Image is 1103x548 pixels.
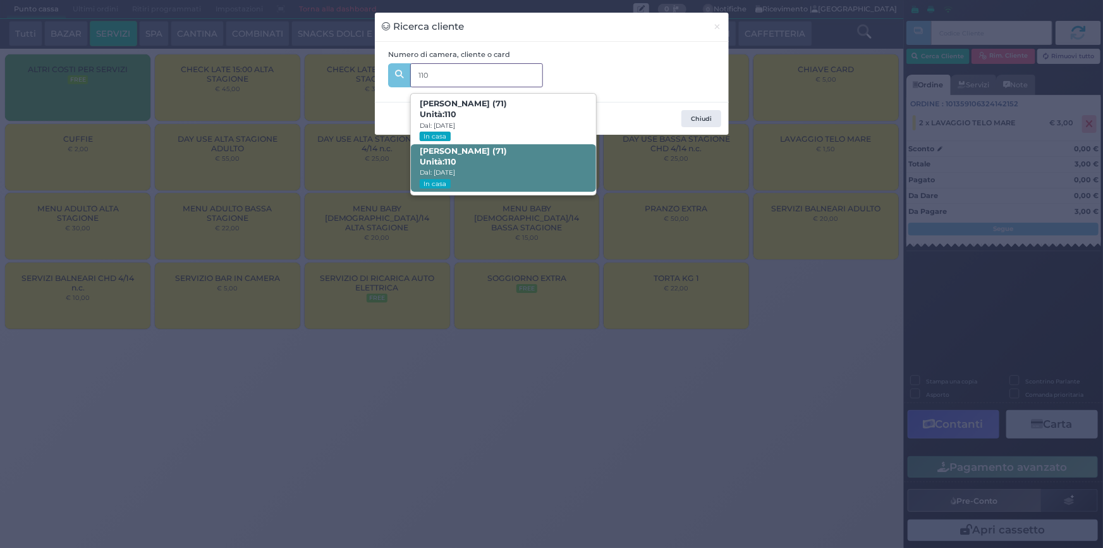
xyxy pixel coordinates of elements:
[713,20,721,34] span: ×
[420,109,456,120] span: Unità:
[420,99,507,119] b: [PERSON_NAME] (71)
[420,168,455,177] small: Dal: [DATE]
[382,20,465,34] h3: Ricerca cliente
[420,132,451,141] small: In casa
[444,157,456,166] strong: 110
[388,49,510,60] label: Numero di camera, cliente o card
[444,109,456,119] strong: 110
[420,179,451,189] small: In casa
[420,157,456,168] span: Unità:
[410,63,543,87] input: Es. 'Mario Rossi', '220' o '108123234234'
[420,146,507,166] b: [PERSON_NAME] (71)
[420,121,455,130] small: Dal: [DATE]
[706,13,728,41] button: Chiudi
[681,110,721,128] button: Chiudi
